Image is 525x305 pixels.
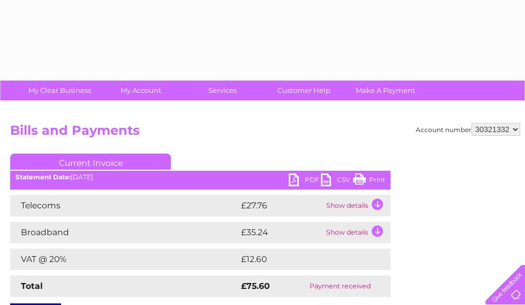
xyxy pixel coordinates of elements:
[10,222,238,243] td: Broadband
[321,173,353,189] a: CSV
[21,281,43,291] strong: Total
[97,81,185,100] a: My Account
[324,222,391,243] td: Show details
[10,195,238,216] td: Telecoms
[16,81,104,100] a: My Clear Business
[260,81,348,100] a: Customer Help
[416,123,520,136] div: Account number
[10,123,520,143] h2: Bills and Payments
[238,222,324,243] td: £35.24
[16,173,71,181] b: Statement Date:
[10,173,391,181] div: [DATE]
[290,275,391,297] td: Payment received
[178,81,267,100] a: Services
[341,81,430,100] a: Make A Payment
[241,281,270,291] strong: £75.60
[289,173,321,189] a: PDF
[324,195,391,216] td: Show details
[10,154,171,170] a: Current Invoice
[10,249,238,270] td: VAT @ 20%
[353,173,385,189] a: Print
[238,249,368,270] td: £12.60
[238,195,324,216] td: £27.76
